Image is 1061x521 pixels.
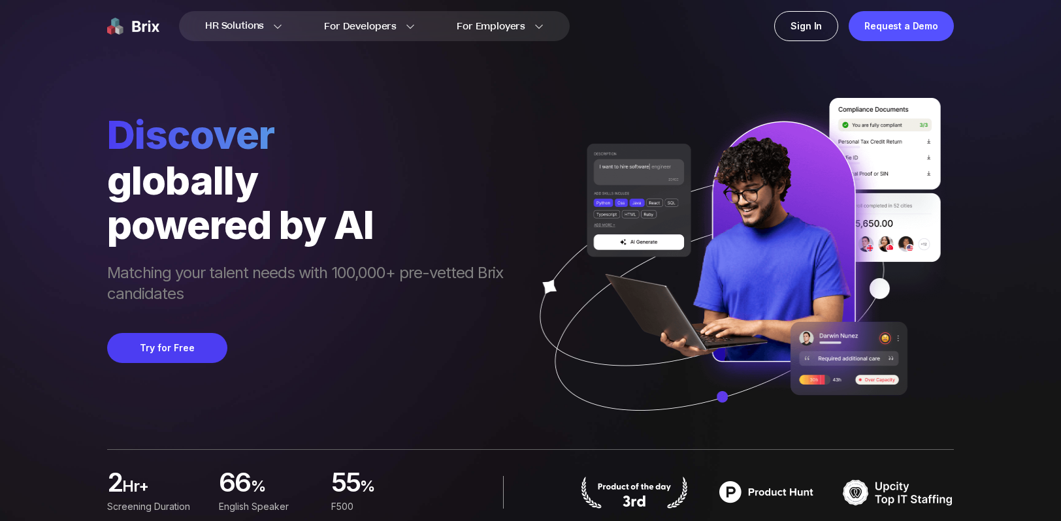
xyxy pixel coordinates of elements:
div: Screening duration [107,499,203,514]
a: Request a Demo [849,11,954,41]
div: globally [107,158,516,202]
img: TOP IT STAFFING [843,476,954,509]
a: Sign In [774,11,838,41]
span: % [251,476,316,502]
span: HR Solutions [205,16,264,37]
img: product hunt badge [711,476,822,509]
span: Discover [107,111,516,158]
button: Try for Free [107,333,227,363]
span: 2 [107,471,122,497]
span: For Employers [457,20,525,33]
img: ai generate [516,98,954,449]
div: English Speaker [219,499,315,514]
img: product hunt badge [579,476,690,509]
span: Matching your talent needs with 100,000+ pre-vetted Brix candidates [107,262,516,307]
div: F500 [331,499,427,514]
span: hr+ [122,476,203,502]
span: 66 [219,471,251,497]
span: 55 [331,471,361,497]
span: For Developers [324,20,397,33]
div: powered by AI [107,202,516,247]
span: % [360,476,427,502]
